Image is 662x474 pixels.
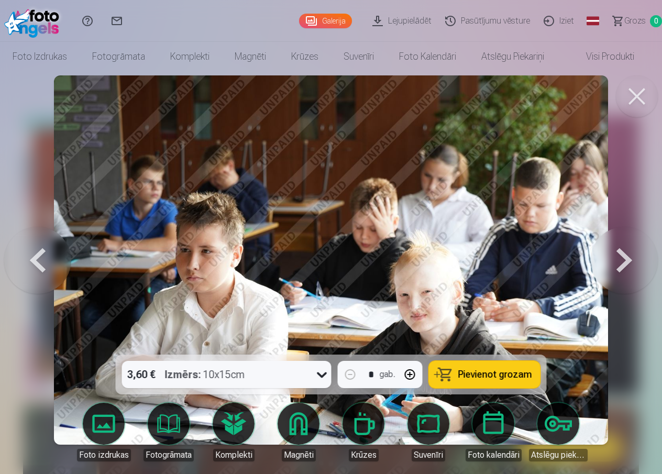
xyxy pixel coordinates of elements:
strong: Izmērs : [165,367,201,382]
div: 3,60 € [122,361,161,388]
a: Foto izdrukas [74,403,133,461]
a: Galerija [299,14,352,28]
a: Foto kalendāri [387,42,469,71]
a: Magnēti [269,403,328,461]
div: Krūzes [349,449,379,461]
img: /fa1 [4,4,64,38]
a: Suvenīri [331,42,387,71]
a: Komplekti [204,403,263,461]
a: Komplekti [158,42,222,71]
a: Foto kalendāri [464,403,523,461]
span: Grozs [624,15,646,27]
div: Suvenīri [412,449,445,461]
div: Foto izdrukas [77,449,131,461]
span: 0 [650,15,662,27]
a: Fotogrāmata [139,403,198,461]
a: Krūzes [334,403,393,461]
a: Atslēgu piekariņi [529,403,588,461]
div: Komplekti [213,449,255,461]
button: Pievienot grozam [429,361,540,388]
a: Fotogrāmata [80,42,158,71]
a: Magnēti [222,42,279,71]
a: Visi produkti [557,42,647,71]
a: Atslēgu piekariņi [469,42,557,71]
a: Krūzes [279,42,331,71]
div: Atslēgu piekariņi [529,449,588,461]
a: Suvenīri [399,403,458,461]
div: 10x15cm [165,361,245,388]
div: Fotogrāmata [144,449,194,461]
div: Foto kalendāri [466,449,522,461]
span: Pievienot grozam [458,370,532,379]
div: Magnēti [282,449,316,461]
div: gab. [380,368,395,381]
